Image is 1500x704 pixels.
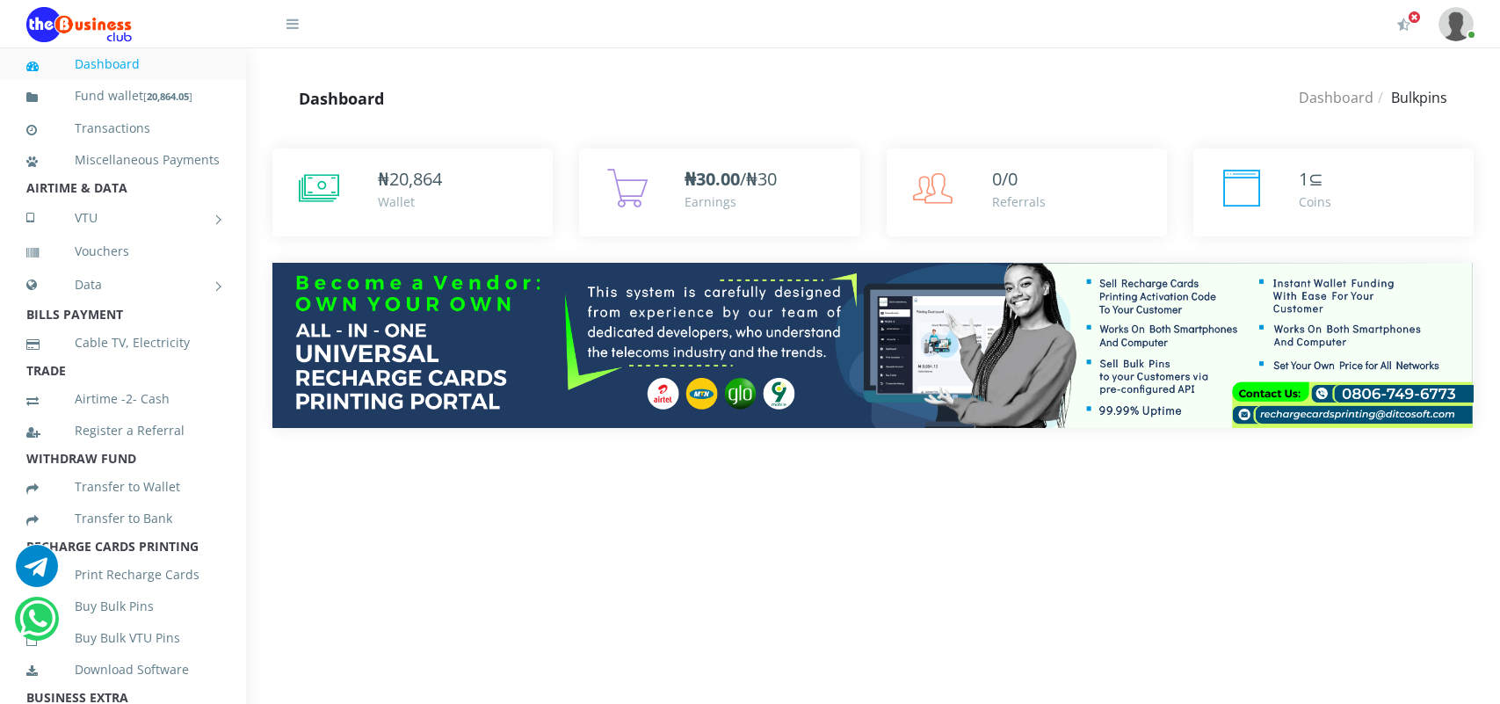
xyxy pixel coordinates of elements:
div: ⊆ [1299,166,1331,192]
a: Dashboard [26,44,220,84]
span: 0/0 [992,167,1018,191]
a: Chat for support [19,611,55,640]
div: Coins [1299,192,1331,211]
strong: Dashboard [299,88,384,109]
a: Transfer to Wallet [26,467,220,507]
a: ₦30.00/₦30 Earnings [579,149,859,236]
b: 20,864.05 [147,90,189,103]
a: ₦20,864 Wallet [272,149,553,236]
a: Vouchers [26,231,220,272]
i: Activate Your Membership [1397,18,1410,32]
a: Dashboard [1299,88,1373,107]
span: /₦30 [685,167,777,191]
span: 1 [1299,167,1308,191]
span: 20,864 [389,167,442,191]
img: multitenant_rcp.png [272,263,1474,428]
a: Fund wallet[20,864.05] [26,76,220,117]
div: Wallet [378,192,442,211]
small: [ ] [143,90,192,103]
b: ₦30.00 [685,167,740,191]
div: ₦ [378,166,442,192]
a: Miscellaneous Payments [26,140,220,180]
div: Referrals [992,192,1046,211]
a: Cable TV, Electricity [26,323,220,363]
img: Logo [26,7,132,42]
a: Register a Referral [26,410,220,451]
a: Transfer to Bank [26,498,220,539]
li: Bulkpins [1373,87,1447,108]
a: Buy Bulk VTU Pins [26,618,220,658]
a: Airtime -2- Cash [26,379,220,419]
a: Chat for support [16,558,58,587]
span: Activate Your Membership [1408,11,1421,24]
a: Data [26,263,220,307]
a: Buy Bulk Pins [26,586,220,627]
img: User [1438,7,1474,41]
a: Download Software [26,650,220,690]
a: 0/0 Referrals [887,149,1167,236]
div: Earnings [685,192,777,211]
a: Transactions [26,108,220,149]
a: VTU [26,196,220,240]
a: Print Recharge Cards [26,555,220,595]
